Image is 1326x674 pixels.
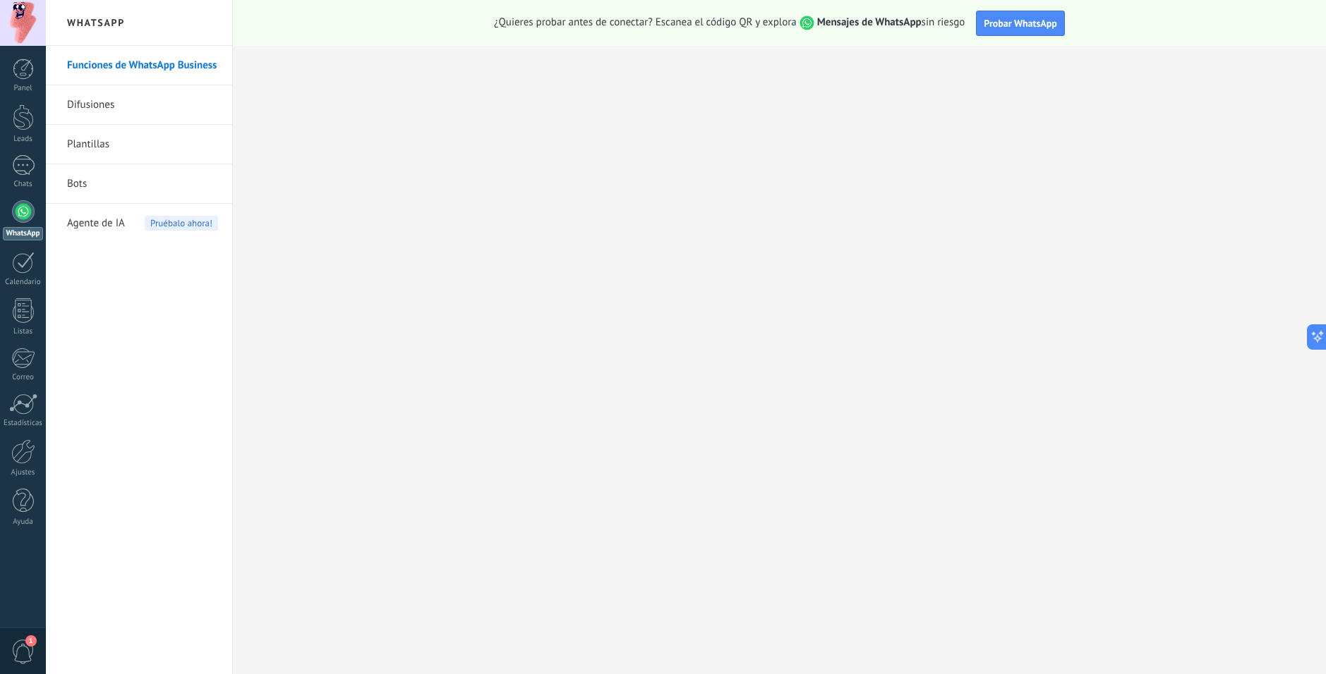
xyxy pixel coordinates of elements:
[46,46,232,85] li: Funciones de WhatsApp Business
[3,373,44,382] div: Correo
[3,135,44,144] div: Leads
[3,227,43,240] div: WhatsApp
[67,204,218,243] a: Agente de IAPruébalo ahora!
[3,278,44,287] div: Calendario
[67,85,218,125] a: Difusiones
[67,46,218,85] a: Funciones de WhatsApp Business
[494,16,965,30] span: ¿Quieres probar antes de conectar? Escanea el código QR y explora sin riesgo
[984,17,1057,30] span: Probar WhatsApp
[3,517,44,527] div: Ayuda
[67,164,218,204] a: Bots
[3,180,44,189] div: Chats
[46,204,232,243] li: Agente de IA
[46,164,232,204] li: Bots
[3,419,44,428] div: Estadísticas
[817,16,922,29] strong: Mensajes de WhatsApp
[67,204,125,243] span: Agente de IA
[46,125,232,164] li: Plantillas
[3,84,44,93] div: Panel
[67,125,218,164] a: Plantillas
[145,216,218,231] span: Pruébalo ahora!
[976,11,1065,36] button: Probar WhatsApp
[3,327,44,336] div: Listas
[46,85,232,125] li: Difusiones
[25,635,37,647] span: 1
[3,468,44,477] div: Ajustes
